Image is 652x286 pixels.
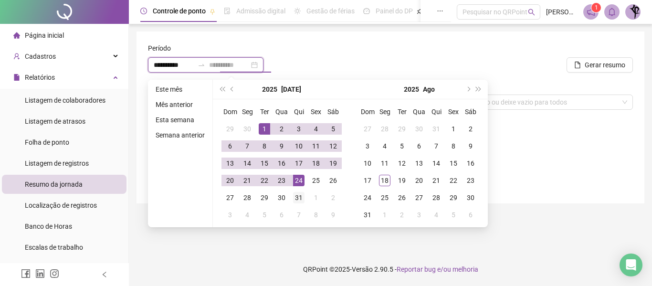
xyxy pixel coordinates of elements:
span: Escalas de trabalho [25,244,83,251]
td: 2025-08-15 [445,155,462,172]
td: 2025-07-02 [273,120,290,138]
div: 8 [448,140,459,152]
td: 2025-08-21 [428,172,445,189]
th: Qua [410,103,428,120]
div: 26 [396,192,408,203]
div: 29 [396,123,408,135]
td: 2025-06-30 [239,120,256,138]
td: 2025-08-25 [376,189,393,206]
td: 2025-08-02 [462,120,479,138]
td: 2025-08-20 [410,172,428,189]
div: 15 [448,158,459,169]
div: 28 [379,123,390,135]
div: 6 [465,209,476,221]
td: 2025-07-30 [410,120,428,138]
th: Qui [428,103,445,120]
td: 2025-07-27 [221,189,239,206]
td: 2025-06-29 [221,120,239,138]
div: 2 [327,192,339,203]
td: 2025-07-11 [307,138,325,155]
div: 3 [362,140,373,152]
th: Seg [376,103,393,120]
div: 4 [310,123,322,135]
td: 2025-07-06 [221,138,239,155]
div: 13 [413,158,425,169]
span: instagram [50,269,59,278]
div: 22 [259,175,270,186]
div: 5 [396,140,408,152]
div: 15 [259,158,270,169]
td: 2025-07-23 [273,172,290,189]
div: 8 [259,140,270,152]
div: 30 [276,192,287,203]
div: 24 [362,192,373,203]
span: swap-right [198,61,205,69]
div: Open Intercom Messenger [620,254,642,276]
td: 2025-07-17 [290,155,307,172]
td: 2025-07-30 [273,189,290,206]
td: 2025-07-13 [221,155,239,172]
td: 2025-07-14 [239,155,256,172]
div: 29 [259,192,270,203]
td: 2025-07-20 [221,172,239,189]
span: file-done [224,8,231,14]
td: 2025-08-27 [410,189,428,206]
button: prev-year [227,80,238,99]
td: 2025-08-05 [256,206,273,223]
div: 23 [276,175,287,186]
div: 2 [396,209,408,221]
li: Mês anterior [152,99,209,110]
div: 30 [242,123,253,135]
td: 2025-08-28 [428,189,445,206]
span: Gerar resumo [585,60,625,70]
div: 9 [465,140,476,152]
td: 2025-08-23 [462,172,479,189]
td: 2025-08-19 [393,172,410,189]
div: 26 [327,175,339,186]
td: 2025-07-04 [307,120,325,138]
td: 2025-07-16 [273,155,290,172]
td: 2025-07-03 [290,120,307,138]
div: 9 [276,140,287,152]
div: 23 [465,175,476,186]
button: Gerar resumo [567,57,633,73]
span: search [528,9,535,16]
td: 2025-08-16 [462,155,479,172]
th: Sáb [462,103,479,120]
span: Versão [352,265,373,273]
span: Listagem de colaboradores [25,96,105,104]
div: 5 [448,209,459,221]
div: 10 [362,158,373,169]
span: Controle de ponto [153,7,206,15]
td: 2025-09-04 [428,206,445,223]
td: 2025-07-21 [239,172,256,189]
td: 2025-08-30 [462,189,479,206]
th: Ter [393,103,410,120]
span: pushpin [417,9,422,14]
th: Qua [273,103,290,120]
div: 2 [276,123,287,135]
td: 2025-07-29 [256,189,273,206]
td: 2025-07-28 [376,120,393,138]
span: ellipsis [437,8,443,14]
td: 2025-07-25 [307,172,325,189]
td: 2025-08-14 [428,155,445,172]
div: 12 [327,140,339,152]
td: 2025-08-09 [462,138,479,155]
div: 3 [224,209,236,221]
li: Esta semana [152,114,209,126]
td: 2025-07-29 [393,120,410,138]
td: 2025-07-28 [239,189,256,206]
span: to [198,61,205,69]
span: user-add [13,53,20,60]
span: Localização de registros [25,201,97,209]
div: 1 [448,123,459,135]
td: 2025-08-24 [359,189,376,206]
td: 2025-08-13 [410,155,428,172]
div: 3 [413,209,425,221]
div: 13 [224,158,236,169]
button: month panel [281,80,301,99]
div: 16 [465,158,476,169]
div: 31 [362,209,373,221]
div: 14 [431,158,442,169]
